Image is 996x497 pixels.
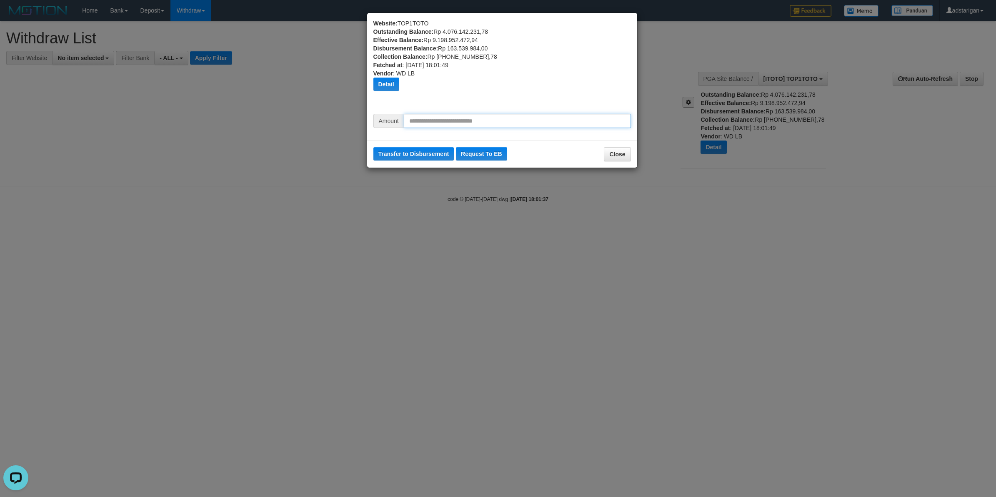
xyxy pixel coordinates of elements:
[373,28,434,35] b: Outstanding Balance:
[3,3,28,28] button: Open LiveChat chat widget
[373,147,454,161] button: Transfer to Disbursement
[604,147,631,161] button: Close
[373,114,404,128] span: Amount
[373,45,438,52] b: Disbursement Balance:
[456,147,507,161] button: Request To EB
[373,19,631,114] div: TOP1TOTO Rp 4.076.142.231,78 Rp 9.198.952.472,94 Rp 163.539.984,00 Rp [PHONE_NUMBER],78 : [DATE] ...
[373,78,399,91] button: Detail
[373,37,424,43] b: Effective Balance:
[373,62,403,68] b: Fetched at
[373,70,393,77] b: Vendor
[373,53,428,60] b: Collection Balance:
[373,20,398,27] b: Website:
